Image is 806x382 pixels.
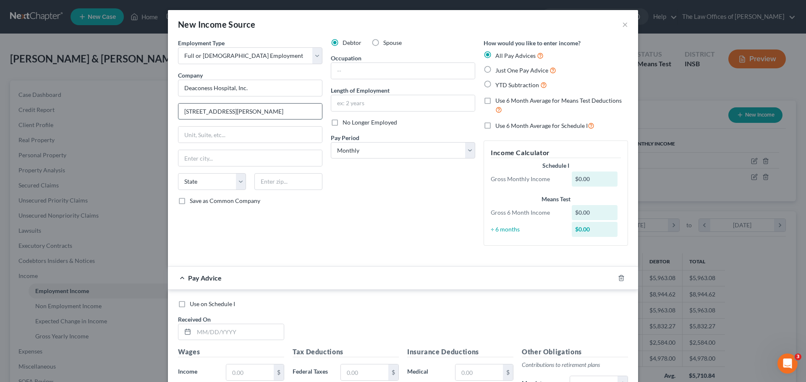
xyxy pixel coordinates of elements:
[795,353,801,360] span: 3
[331,95,475,111] input: ex: 2 years
[777,353,798,374] iframe: Intercom live chat
[288,364,336,381] label: Federal Taxes
[455,364,503,380] input: 0.00
[274,364,284,380] div: $
[331,63,475,79] input: --
[487,208,568,217] div: Gross 6 Month Income
[178,368,197,375] span: Income
[178,104,322,120] input: Enter address...
[572,222,618,237] div: $0.00
[190,300,235,307] span: Use on Schedule I
[178,347,284,357] h5: Wages
[178,39,225,47] span: Employment Type
[403,364,451,381] label: Medical
[495,81,539,88] span: YTD Subtraction
[491,195,621,203] div: Means Test
[572,172,618,187] div: $0.00
[383,39,402,46] span: Spouse
[188,274,222,282] span: Pay Advice
[331,54,361,62] label: Occupation
[331,86,390,95] label: Length of Employment
[495,122,588,129] span: Use 6 Month Average for Schedule I
[178,150,322,166] input: Enter city...
[293,347,399,357] h5: Tax Deductions
[522,347,628,357] h5: Other Obligations
[178,72,203,79] span: Company
[343,119,397,126] span: No Longer Employed
[495,52,536,59] span: All Pay Advices
[190,197,260,204] span: Save as Common Company
[178,80,322,96] input: Search company by name...
[572,205,618,220] div: $0.00
[622,19,628,29] button: ×
[487,225,568,234] div: ÷ 6 months
[503,364,513,380] div: $
[178,127,322,143] input: Unit, Suite, etc...
[341,364,388,380] input: 0.00
[487,175,568,183] div: Gross Monthly Income
[194,324,284,340] input: MM/DD/YYYY
[254,173,322,190] input: Enter zip...
[226,364,274,380] input: 0.00
[522,361,628,369] p: Contributions to retirement plans
[491,148,621,158] h5: Income Calculator
[343,39,361,46] span: Debtor
[495,97,622,104] span: Use 6 Month Average for Means Test Deductions
[178,316,211,323] span: Received On
[484,39,581,47] label: How would you like to enter income?
[407,347,513,357] h5: Insurance Deductions
[388,364,398,380] div: $
[331,134,359,141] span: Pay Period
[491,161,621,170] div: Schedule I
[495,67,548,74] span: Just One Pay Advice
[178,18,256,30] div: New Income Source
